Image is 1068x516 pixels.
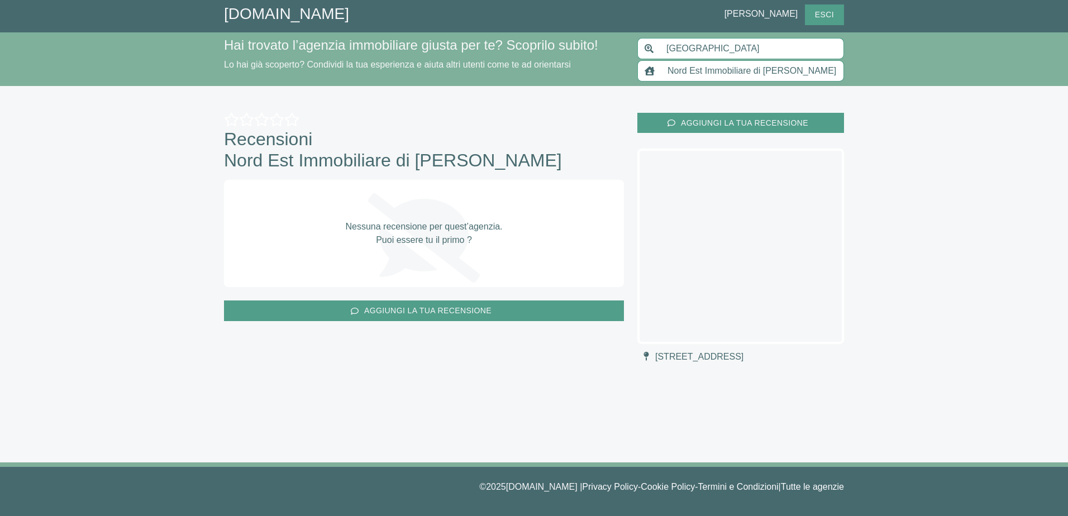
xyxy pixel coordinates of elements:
span: aggiungi la tua recensione [359,304,497,318]
a: [DOMAIN_NAME] [224,5,349,22]
input: Inserisci area di ricerca (Comune o Provincia) [660,38,844,59]
a: Privacy Policy [582,482,638,491]
button: aggiungi la tua recensione [637,113,844,133]
button: Esci [805,4,844,25]
span: [PERSON_NAME] [724,9,803,18]
button: aggiungi la tua recensione [224,300,624,321]
h4: Hai trovato l’agenzia immobiliare giusta per te? Scoprilo subito! [224,37,624,54]
a: Termini e Condizioni [698,482,779,491]
input: Inserisci nome agenzia immobiliare [661,60,844,82]
iframe: map [637,149,844,344]
p: Nessuna recensione per quest’agenzia. Puoi essere tu il primo ? [345,220,502,247]
span: aggiungi la tua recensione [675,116,814,130]
span: Nord Est Immobiliare di [PERSON_NAME] [224,150,562,171]
p: © 2025 [DOMAIN_NAME] | - - | [224,480,844,494]
p: Lo hai già scoperto? Condividi la tua esperienza e aiuta altri utenti come te ad orientarsi [224,58,624,71]
span: Recensioni [224,128,318,150]
a: Tutte le agenzie [781,482,844,491]
span: Esci [809,8,840,22]
span: [STREET_ADDRESS] [655,352,743,361]
a: Cookie Policy [641,482,695,491]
